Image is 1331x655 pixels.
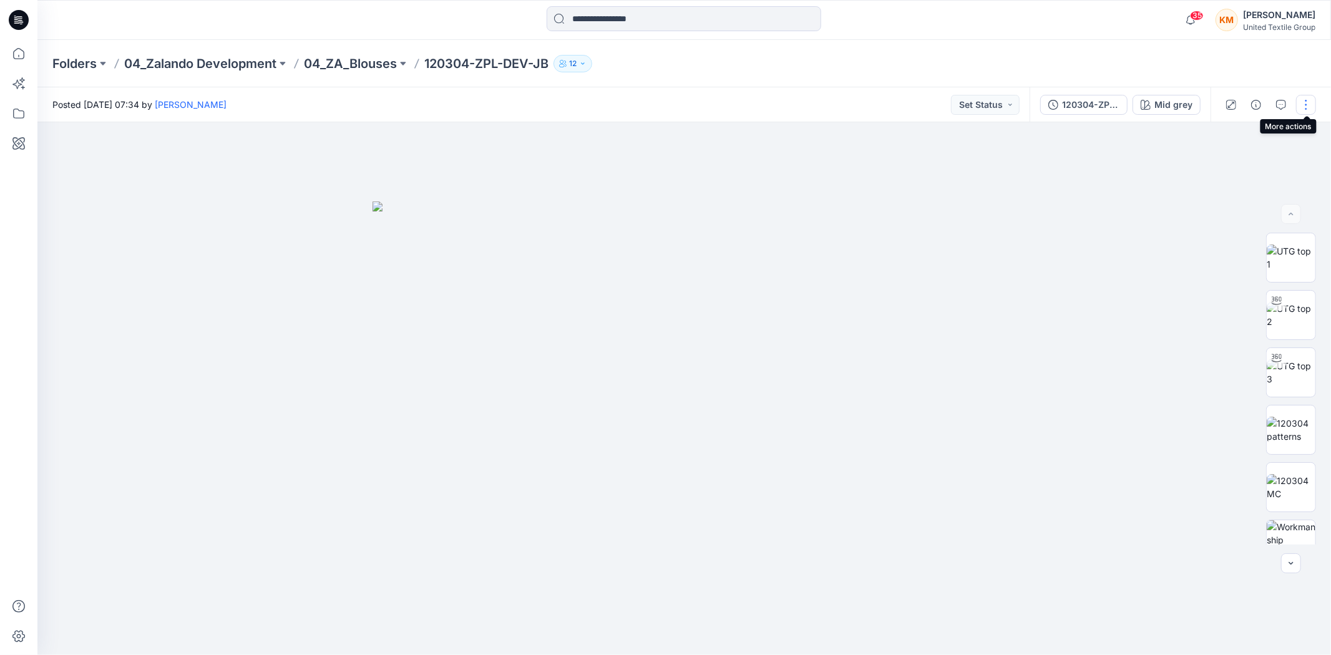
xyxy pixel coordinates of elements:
div: KM [1216,9,1238,31]
div: 120304-ZPL-DEV-JB [1062,98,1119,112]
span: 35 [1190,11,1204,21]
button: Mid grey [1133,95,1201,115]
p: 12 [569,57,577,70]
img: eyJhbGciOiJIUzI1NiIsImtpZCI6IjAiLCJzbHQiOiJzZXMiLCJ0eXAiOiJKV1QifQ.eyJkYXRhIjp7InR5cGUiOiJzdG9yYW... [373,201,997,655]
div: Mid grey [1154,98,1192,112]
button: 120304-ZPL-DEV-JB [1040,95,1128,115]
a: Folders [52,55,97,72]
button: 12 [553,55,592,72]
a: 04_Zalando Development [124,55,276,72]
img: Workmanship illustrations (22) [1267,520,1315,569]
a: 04_ZA_Blouses [304,55,397,72]
img: UTG top 2 [1267,302,1315,328]
div: United Textile Group [1243,22,1315,32]
img: 120304 patterns [1267,417,1315,443]
img: UTG top 1 [1267,245,1315,271]
button: Details [1246,95,1266,115]
span: Posted [DATE] 07:34 by [52,98,227,111]
div: [PERSON_NAME] [1243,7,1315,22]
img: 120304 MC [1267,474,1315,500]
p: 120304-ZPL-DEV-JB [424,55,548,72]
img: UTG top 3 [1267,359,1315,386]
a: [PERSON_NAME] [155,99,227,110]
